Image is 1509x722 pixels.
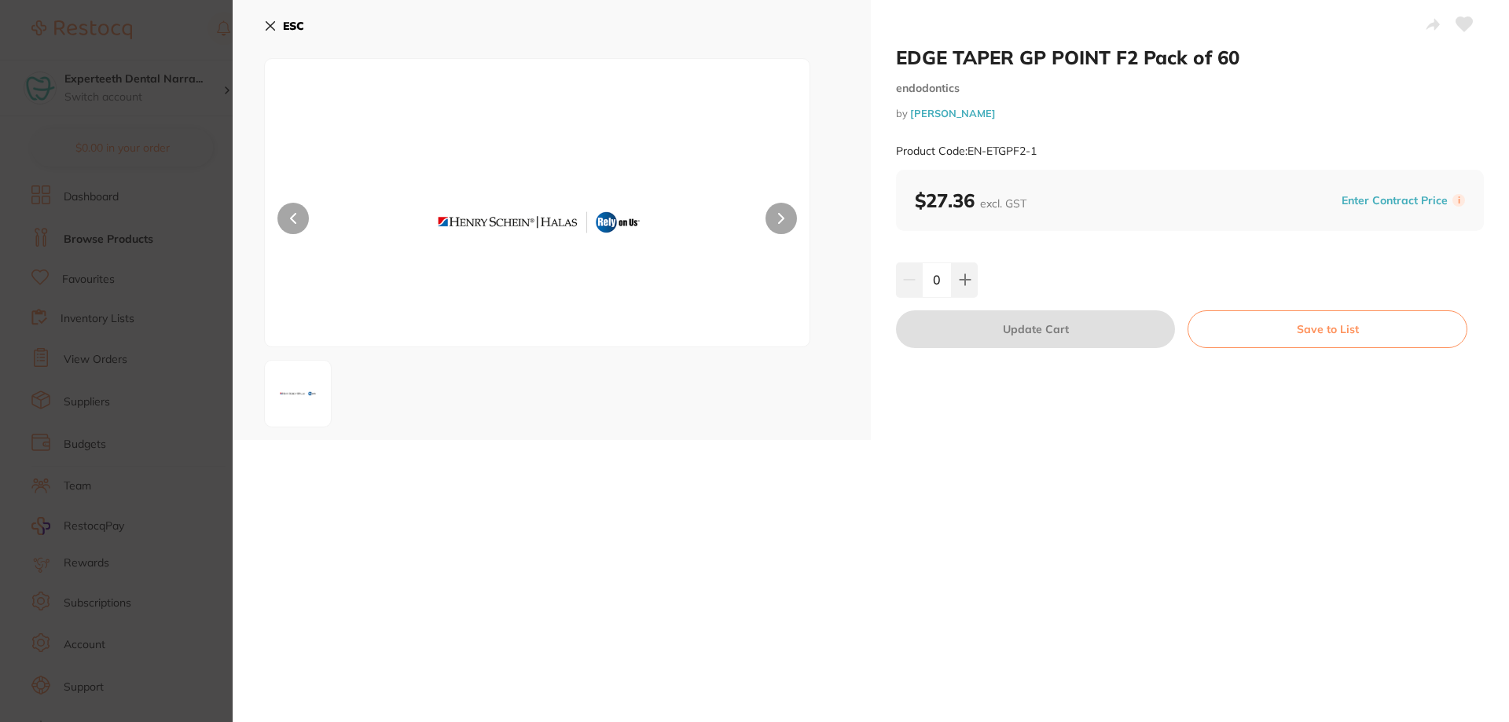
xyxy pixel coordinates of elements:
[896,145,1037,158] small: Product Code: EN-ETGPF2-1
[1188,310,1467,348] button: Save to List
[1337,193,1452,208] button: Enter Contract Price
[915,189,1026,212] b: $27.36
[264,13,304,39] button: ESC
[1452,194,1465,207] label: i
[980,196,1026,211] span: excl. GST
[896,82,1484,95] small: endodontics
[283,19,304,33] b: ESC
[270,365,326,422] img: cG5n
[896,46,1484,69] h2: EDGE TAPER GP POINT F2 Pack of 60
[896,108,1484,119] small: by
[910,107,996,119] a: [PERSON_NAME]
[896,310,1175,348] button: Update Cart
[374,98,701,346] img: cG5n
